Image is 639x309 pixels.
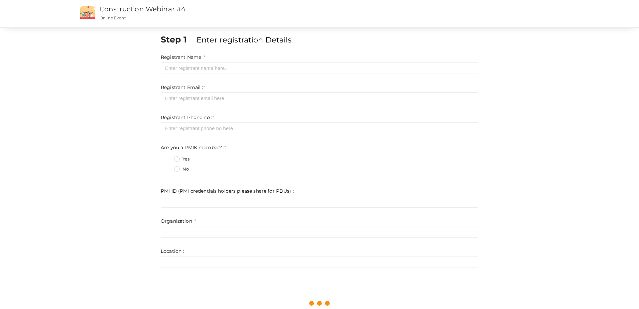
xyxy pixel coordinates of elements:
[161,218,196,224] label: Organization :
[161,54,206,61] label: Registrant Name :
[174,166,189,173] label: No
[161,122,478,134] input: Enter registrant phone no here.
[161,248,184,254] label: Location :
[161,33,195,45] label: Step 1
[100,5,185,13] a: Construction Webinar #4
[161,188,294,194] label: PMI ID (PMI credentials holders please share for PDUs) :
[197,34,292,45] label: Enter registration Details
[174,156,189,163] label: Yes
[161,114,214,121] label: Registrant Phone no :
[161,144,226,151] label: Are you a PMIK member? :
[161,92,478,104] input: Enter registrant email here.
[161,84,205,91] label: Registrant Email :
[161,62,478,74] input: Enter registrant name here.
[80,6,95,19] img: event2.png
[100,15,419,21] p: Online Event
